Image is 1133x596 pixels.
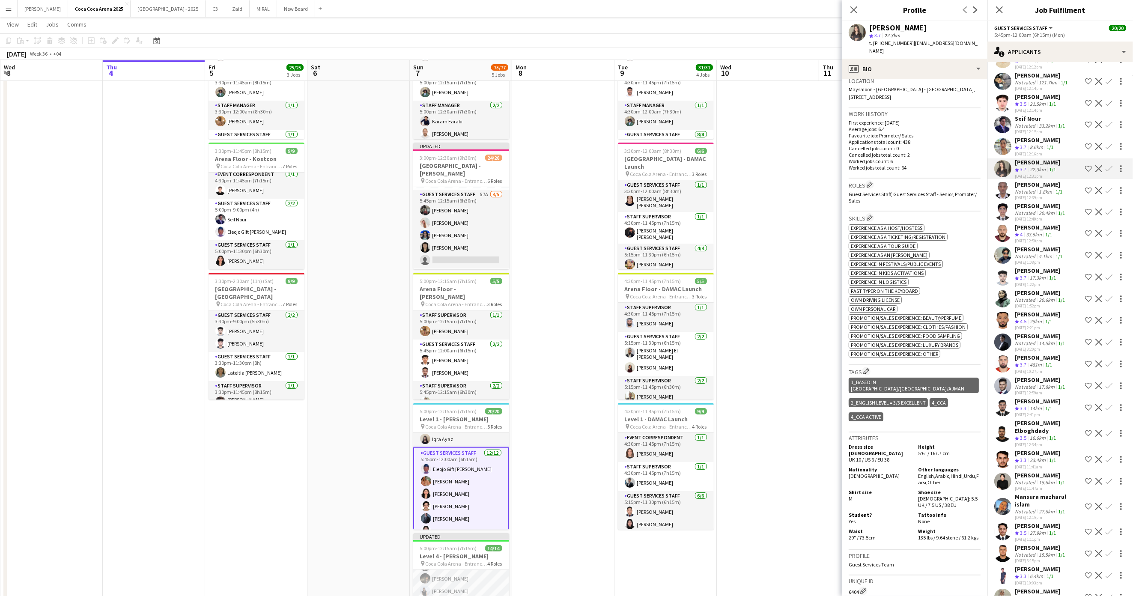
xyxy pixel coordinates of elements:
h5: Dress size [DEMOGRAPHIC_DATA] [849,444,911,456]
app-job-card: 4:30pm-11:45pm (7h15m)5/5Arena Floor - DAMAC Launch Coca Cola Arena - Entrance F3 RolesStaff Supe... [618,273,714,399]
app-job-card: 3:30pm-2:30am (11h) (Sat)9/9[GEOGRAPHIC_DATA] - [GEOGRAPHIC_DATA] Coca Cola Arena - Entrance F7 R... [209,273,304,399]
app-card-role: Guest Services Staff1/13:30pm-12:00am (8h30m)[PERSON_NAME] [PERSON_NAME] [618,180,714,212]
div: [PERSON_NAME] [1015,376,1067,384]
div: [DATE] 2:41pm [1015,412,1060,417]
div: [DATE] 12:14pm [1015,86,1069,91]
div: [PERSON_NAME] [1015,310,1060,318]
div: [DATE] 12:14pm [1015,107,1060,113]
app-job-card: Updated3:00pm-12:30am (9h30m) (Mon)24/26[GEOGRAPHIC_DATA] - [PERSON_NAME] Coca Cola Arena - Entra... [413,143,509,269]
app-card-role: Staff Supervisor2/25:45pm-12:15am (6h30m)[PERSON_NAME] [413,381,509,423]
app-job-card: 5:00pm-12:15am (7h15m) (Mon)5/5Arena Floor - [PERSON_NAME] Coca Cola Arena - Entrance F3 RolesSta... [413,273,509,399]
div: [PERSON_NAME] [1015,397,1060,405]
span: Fri [209,63,215,71]
a: Comms [64,19,90,30]
div: [PERSON_NAME] [1015,202,1067,210]
span: Jobs [46,21,59,28]
app-card-role: Staff Supervisor1/14:30pm-11:45pm (7h15m)[PERSON_NAME] [618,303,714,332]
span: Farsi , [918,473,979,486]
span: Fast Typer on the Keyboard [851,288,918,294]
app-card-role: Staff Supervisor1/13:30pm-11:45pm (8h15m)[PERSON_NAME] [209,72,304,101]
app-card-role: Guest Services Staff6/65:15pm-11:30pm (6h15m)[PERSON_NAME][PERSON_NAME] [618,491,714,582]
h3: Roles [849,180,981,189]
span: Coca Cola Arena - Entrance F [630,171,692,177]
div: 33.2km [1037,122,1056,129]
div: [PERSON_NAME] [1015,93,1060,101]
div: 20.4km [1037,210,1056,216]
app-card-role: Staff Manager1/13:30pm-12:00am (8h30m)[PERSON_NAME] [209,101,304,130]
span: Wed [4,63,15,71]
div: [PERSON_NAME] Elboghdady [1015,419,1082,435]
h3: Level 1 - [PERSON_NAME] [413,415,509,423]
app-job-card: 3:30pm-12:00am (8h30m) (Wed)6/6[GEOGRAPHIC_DATA] - DAMAC Launch Coca Cola Arena - Entrance F3 Rol... [618,143,714,269]
button: New Board [277,0,315,17]
span: English , [918,473,935,479]
span: 4 Roles [488,560,502,567]
span: Coca Cola Arena - Entrance F [426,178,488,184]
div: 5:00pm-12:15am (7h15m) (Mon)20/20Level 1 - [PERSON_NAME] Coca Cola Arena - Entrance F5 RolesGuest... [413,403,509,530]
div: [DATE] [7,50,27,58]
span: Guest Services Staff, Guest Services Staff - Senior, Promoter/ Sales [849,191,977,204]
h5: Nationality [849,466,911,473]
h3: Level 4 - [PERSON_NAME] [413,552,509,560]
div: 1.8km [1037,188,1054,195]
div: 23.4km [1028,457,1047,464]
div: 5:45pm-12:00am (6h15m) (Mon) [994,32,1126,38]
div: [PERSON_NAME] [1015,471,1067,479]
div: 14.5km [1037,340,1056,346]
span: 5/5 [490,278,502,284]
p: Favourite job: Promoter/ Sales [849,132,981,139]
div: [DATE] 12:31pm [1015,173,1060,179]
span: Week 36 [28,51,50,57]
button: Zaid [225,0,250,17]
span: 6/6 [695,148,707,154]
div: [DATE] 12:12pm [1015,64,1060,70]
div: [DATE] 1:52pm [1015,303,1067,309]
div: [PERSON_NAME] [1015,332,1067,340]
app-skills-label: 1/1 [1055,188,1062,195]
div: Not rated [1015,340,1037,346]
p: Cancelled jobs count: 0 [849,145,981,152]
div: 17.3km [1028,274,1047,282]
div: [DATE] 12:39pm [1015,195,1064,200]
app-skills-label: 1/1 [1058,210,1065,216]
span: 4 [105,68,117,78]
span: Experience in Festivals/Public Events [851,261,941,267]
div: Not rated [1015,122,1037,129]
div: [DATE] 12:59am [1015,390,1067,396]
span: Coca Cola Arena - Entrance F [426,560,488,567]
div: 481m [1028,361,1044,369]
span: t. [PHONE_NUMBER] [869,40,914,46]
span: 4:30pm-11:45pm (7h15m) [625,278,681,284]
span: 3 Roles [488,301,502,307]
span: [DEMOGRAPHIC_DATA] [849,473,900,479]
div: 20.6km [1037,297,1056,303]
div: 16.6km [1028,435,1047,442]
span: Other [927,479,940,486]
div: [DATE] 1:22pm [1015,282,1060,287]
app-skills-label: 1/1 [1061,79,1067,86]
h5: Other languages [918,466,981,473]
app-skills-label: 1/1 [1058,384,1065,390]
h3: [GEOGRAPHIC_DATA] - [GEOGRAPHIC_DATA] [209,285,304,301]
p: First experience: [DATE] [849,119,981,126]
span: Coca Cola Arena - Entrance F [426,423,488,430]
button: Coca Coca Arena 2025 [68,0,131,17]
div: [DATE] 2:21pm [1015,325,1060,331]
app-card-role: Guest Services Staff1/13:30pm-11:30pm (8h)Lateitia [PERSON_NAME] [209,352,304,381]
span: 3.5 [1020,101,1026,107]
span: 3.3 [1020,457,1026,463]
span: Comms [67,21,86,28]
div: [DATE] 12:34pm [1015,442,1082,447]
app-card-role: Staff Supervisor2/25:15pm-11:45pm (6h30m)[PERSON_NAME] [618,376,714,417]
span: 25/25 [286,64,304,71]
div: [PERSON_NAME] [869,24,927,32]
span: 3.3 [1020,405,1026,411]
div: 15.5km [1037,551,1056,558]
span: Experience as a Tour Guide [851,243,915,249]
app-card-role: Staff Supervisor1/15:00pm-12:15am (7h15m)[PERSON_NAME] [413,72,509,101]
div: Mansura mazharul islam [1015,493,1082,508]
h3: Level 1 - DAMAC Launch [618,415,714,423]
app-skills-label: 1/1 [1045,361,1052,368]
